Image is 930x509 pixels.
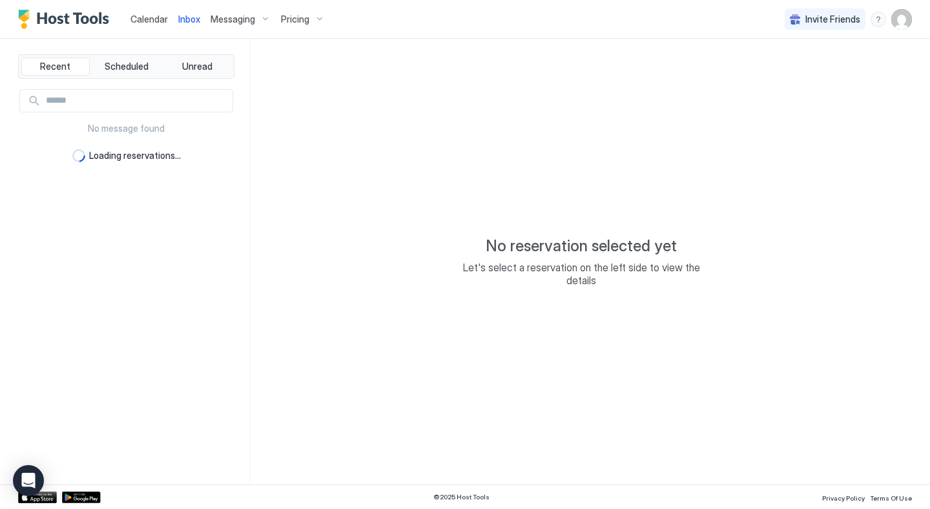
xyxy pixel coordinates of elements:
[18,54,234,79] div: tab-group
[13,465,44,496] div: Open Intercom Messenger
[822,490,865,504] a: Privacy Policy
[105,61,149,72] span: Scheduled
[163,57,231,76] button: Unread
[281,14,309,25] span: Pricing
[130,14,168,25] span: Calendar
[871,12,886,27] div: menu
[870,494,912,502] span: Terms Of Use
[41,90,232,112] input: Input Field
[805,14,860,25] span: Invite Friends
[178,14,200,25] span: Inbox
[433,493,490,501] span: © 2025 Host Tools
[92,57,161,76] button: Scheduled
[72,149,85,162] div: loading
[182,61,212,72] span: Unread
[21,57,90,76] button: Recent
[891,9,912,30] div: User profile
[40,61,70,72] span: Recent
[18,10,115,29] a: Host Tools Logo
[870,490,912,504] a: Terms Of Use
[62,492,101,503] a: Google Play Store
[452,261,710,287] span: Let's select a reservation on the left side to view the details
[88,123,165,134] span: No message found
[486,236,677,256] span: No reservation selected yet
[822,494,865,502] span: Privacy Policy
[89,150,181,161] span: Loading reservations...
[178,12,200,26] a: Inbox
[130,12,168,26] a: Calendar
[18,492,57,503] a: App Store
[211,14,255,25] span: Messaging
